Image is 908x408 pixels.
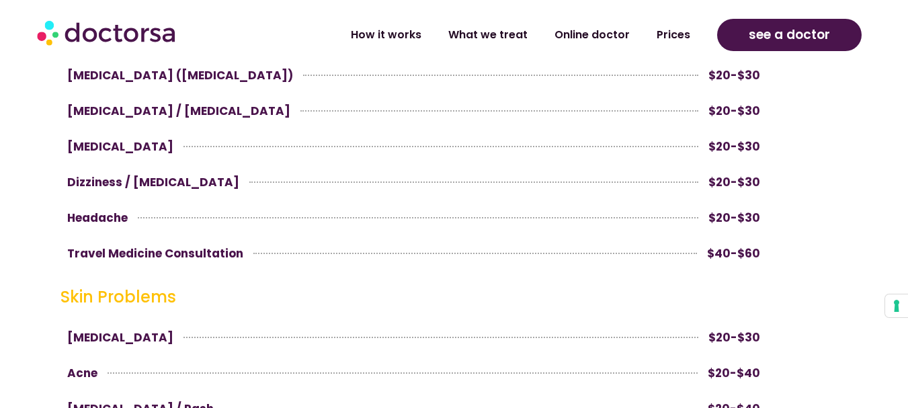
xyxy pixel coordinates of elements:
span: $20-$30 [708,137,760,156]
button: Your consent preferences for tracking technologies [885,294,908,317]
a: How it works [337,19,435,50]
span: $20-$30 [708,208,760,227]
a: see a doctor [717,19,862,51]
span: Dizziness / [MEDICAL_DATA] [67,173,239,192]
nav: Menu [242,19,704,50]
a: Prices [643,19,704,50]
span: see a doctor [749,24,830,46]
span: $20-$30 [708,173,760,192]
a: Online doctor [541,19,643,50]
span: Travel Medicine Consultation [67,244,243,263]
span: $40-$60 [707,244,760,263]
a: What we treat [435,19,541,50]
span: [MEDICAL_DATA] [67,137,173,156]
span: Headache [67,208,128,227]
h5: Skin Problems [60,286,767,308]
